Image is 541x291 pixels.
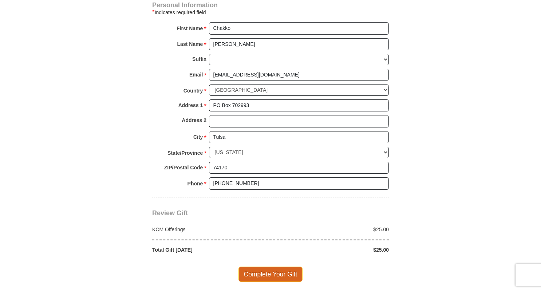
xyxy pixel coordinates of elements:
strong: ZIP/Postal Code [164,162,203,173]
strong: Country [183,86,203,96]
strong: City [193,132,203,142]
strong: Address 2 [182,115,206,125]
h4: Personal Information [152,2,389,8]
strong: First Name [177,23,203,34]
strong: Phone [187,178,203,189]
div: $25.00 [270,246,393,253]
div: Indicates required field [152,8,389,17]
strong: Address 1 [178,100,203,110]
div: Total Gift [DATE] [149,246,271,253]
strong: State/Province [167,148,203,158]
span: Complete Your Gift [238,267,303,282]
strong: Suffix [192,54,206,64]
strong: Last Name [177,39,203,49]
div: $25.00 [270,226,393,233]
span: Review Gift [152,209,188,217]
div: KCM Offerings [149,226,271,233]
strong: Email [189,70,203,80]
